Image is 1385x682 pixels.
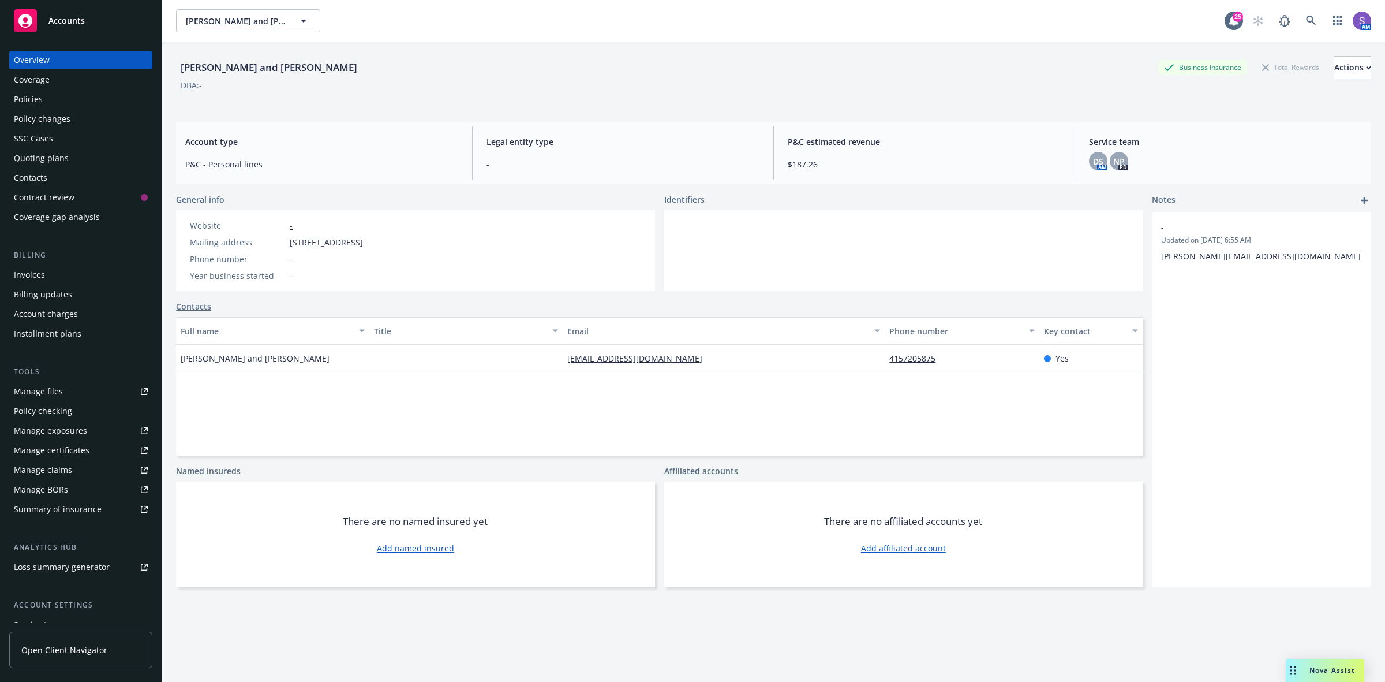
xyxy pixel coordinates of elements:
div: SSC Cases [14,129,53,148]
button: Actions [1334,56,1371,79]
a: Add affiliated account [861,542,946,554]
div: Actions [1334,57,1371,79]
div: Coverage gap analysis [14,208,100,226]
a: 4157205875 [889,353,945,364]
span: General info [176,193,224,206]
span: P&C estimated revenue [788,136,1061,148]
div: -Updated on [DATE] 6:55 AM[PERSON_NAME][EMAIL_ADDRESS][DOMAIN_NAME] [1152,212,1371,271]
a: Billing updates [9,285,152,304]
span: Yes [1055,352,1069,364]
span: [PERSON_NAME][EMAIL_ADDRESS][DOMAIN_NAME] [1161,251,1361,262]
a: Contacts [9,169,152,187]
span: Accounts [48,16,85,25]
div: Total Rewards [1256,60,1325,74]
a: Coverage [9,70,152,89]
span: Open Client Navigator [21,644,107,656]
div: Manage BORs [14,480,68,499]
a: Loss summary generator [9,558,152,576]
span: [PERSON_NAME] and [PERSON_NAME] [186,15,286,27]
a: Manage claims [9,461,152,479]
div: Drag to move [1286,659,1300,682]
div: Manage files [14,382,63,401]
div: Coverage [14,70,50,89]
button: Title [369,317,563,345]
div: Contacts [14,169,47,187]
span: P&C - Personal lines [185,158,458,170]
a: Manage files [9,382,152,401]
span: Identifiers [664,193,705,206]
span: There are no affiliated accounts yet [824,515,982,528]
span: [STREET_ADDRESS] [290,236,363,248]
div: Contract review [14,188,74,207]
div: Loss summary generator [14,558,110,576]
span: Legal entity type [486,136,759,148]
button: Phone number [885,317,1039,345]
a: Service team [9,616,152,634]
div: 25 [1233,12,1243,22]
div: Full name [181,325,352,337]
button: Key contact [1039,317,1143,345]
img: photo [1353,12,1371,30]
a: Named insureds [176,465,241,477]
a: Coverage gap analysis [9,208,152,226]
div: Website [190,219,285,232]
a: Overview [9,51,152,69]
div: Installment plans [14,325,81,343]
div: Mailing address [190,236,285,248]
span: - [486,158,759,170]
span: There are no named insured yet [343,515,488,528]
div: Key contact [1044,325,1125,337]
div: Invoices [14,266,45,284]
div: DBA: - [181,79,202,91]
div: Billing [9,249,152,261]
a: Manage certificates [9,441,152,460]
div: Policy checking [14,402,72,420]
a: add [1357,193,1371,207]
a: Report a Bug [1273,9,1296,32]
a: Switch app [1326,9,1349,32]
a: Start snowing [1246,9,1270,32]
div: Policy changes [14,110,70,128]
a: Contract review [9,188,152,207]
span: [PERSON_NAME] and [PERSON_NAME] [181,352,330,364]
a: Contacts [176,300,211,312]
div: Title [374,325,545,337]
div: Tools [9,366,152,378]
div: Phone number [190,253,285,265]
div: Manage claims [14,461,72,479]
a: Policies [9,90,152,109]
a: Account charges [9,305,152,323]
div: Summary of insurance [14,500,102,519]
span: Updated on [DATE] 6:55 AM [1161,235,1362,245]
div: Phone number [889,325,1022,337]
span: - [290,270,293,282]
a: Invoices [9,266,152,284]
div: Account settings [9,599,152,611]
div: Analytics hub [9,542,152,553]
div: Policies [14,90,43,109]
span: Notes [1152,193,1176,207]
span: Account type [185,136,458,148]
div: Quoting plans [14,149,69,167]
a: Affiliated accounts [664,465,738,477]
div: Business Insurance [1158,60,1247,74]
span: $187.26 [788,158,1061,170]
a: [EMAIL_ADDRESS][DOMAIN_NAME] [567,353,712,364]
div: Overview [14,51,50,69]
div: [PERSON_NAME] and [PERSON_NAME] [176,60,362,75]
a: Installment plans [9,325,152,343]
a: Accounts [9,5,152,37]
a: Search [1300,9,1323,32]
span: NP [1113,155,1125,167]
a: Add named insured [377,542,454,554]
a: Summary of insurance [9,500,152,519]
div: Service team [14,616,63,634]
div: Email [567,325,867,337]
div: Manage exposures [14,422,87,440]
a: Quoting plans [9,149,152,167]
a: Manage exposures [9,422,152,440]
a: Manage BORs [9,480,152,499]
span: DS [1093,155,1103,167]
a: Policy changes [9,110,152,128]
